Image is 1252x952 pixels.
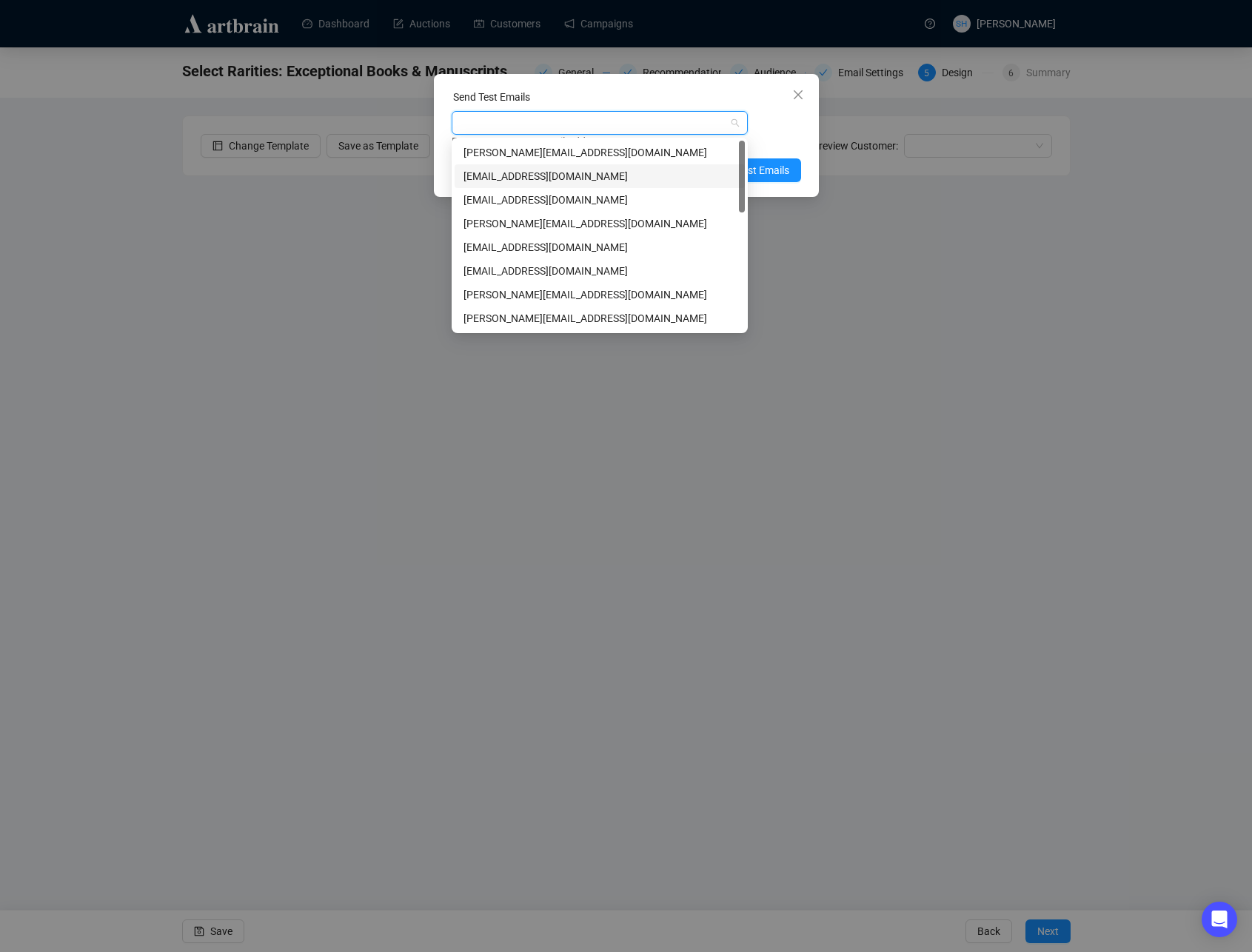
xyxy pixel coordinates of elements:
[463,144,736,161] div: [PERSON_NAME][EMAIL_ADDRESS][DOMAIN_NAME]
[455,306,745,330] div: jessie@potterauctions.com
[455,283,745,306] div: brian@potterauctions.com
[792,89,804,101] span: close
[463,286,736,303] div: [PERSON_NAME][EMAIL_ADDRESS][DOMAIN_NAME]
[455,259,745,283] div: ari.c@artbrain.co
[453,91,530,103] label: Send Test Emails
[463,263,736,279] div: [EMAIL_ADDRESS][DOMAIN_NAME]
[463,239,736,255] div: [EMAIL_ADDRESS][DOMAIN_NAME]
[455,212,745,235] div: chris@potterauctions.com
[463,168,736,184] div: [EMAIL_ADDRESS][DOMAIN_NAME]
[455,141,745,164] div: abigail.s@artbrain.co
[1202,902,1237,937] div: Open Intercom Messenger
[463,192,736,208] div: [EMAIL_ADDRESS][DOMAIN_NAME]
[455,188,745,212] div: stinajoyhenslee@gmail.com
[463,215,736,232] div: [PERSON_NAME][EMAIL_ADDRESS][DOMAIN_NAME]
[463,310,736,326] div: [PERSON_NAME][EMAIL_ADDRESS][DOMAIN_NAME]
[455,164,745,188] div: gabe@potterauctions.com
[712,162,789,178] span: Send Test Emails
[455,235,745,259] div: joeslabaugh@potterauctions.com
[786,83,810,107] button: Close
